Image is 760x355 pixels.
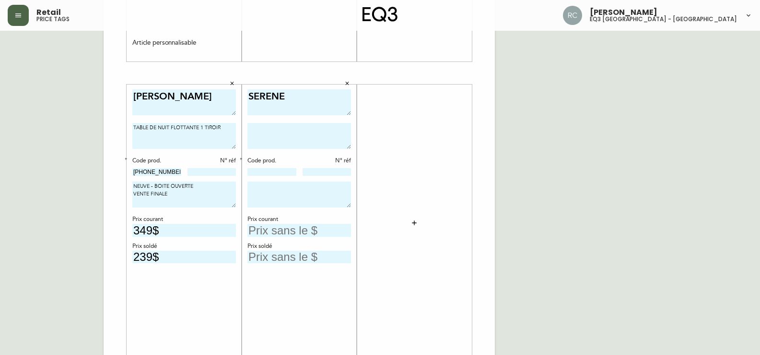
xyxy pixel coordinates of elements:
[247,242,351,251] div: Prix soldé
[362,7,398,22] img: logo
[247,157,296,165] div: Code prod.
[29,56,132,65] div: 62.5L × 23.5P × 29.5H
[247,224,351,237] input: Prix sans le $
[132,157,181,165] div: Code prod.
[247,215,351,224] div: Prix courant
[132,215,236,224] div: Prix courant
[132,89,236,116] textarea: [PERSON_NAME]
[132,182,236,208] textarea: NEUVE - BOITE OUVERTE VENTE FINALE
[36,9,61,16] span: Retail
[132,242,236,251] div: Prix soldé
[132,251,236,264] input: Prix sans le $
[303,157,351,165] div: N° réf
[29,39,132,51] div: Table de travail Plank
[590,9,657,16] span: [PERSON_NAME]
[132,123,236,149] textarea: TABLE DE NUIT FLOTTANTE 1 TIROIR
[563,6,582,25] img: 75cc83b809079a11c15b21e94bbc0507
[590,16,737,22] h5: eq3 [GEOGRAPHIC_DATA] - [GEOGRAPHIC_DATA]
[36,16,70,22] h5: price tags
[29,70,132,108] div: La collection Plank, conçue pour EQ3 par [PERSON_NAME], allie rangement fermé et personnalisation...
[132,224,236,237] input: Prix sans le $
[132,38,196,47] div: Article personnalisable
[187,157,236,165] div: N° réf
[247,251,351,264] input: Prix sans le $
[247,89,351,116] textarea: SERENE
